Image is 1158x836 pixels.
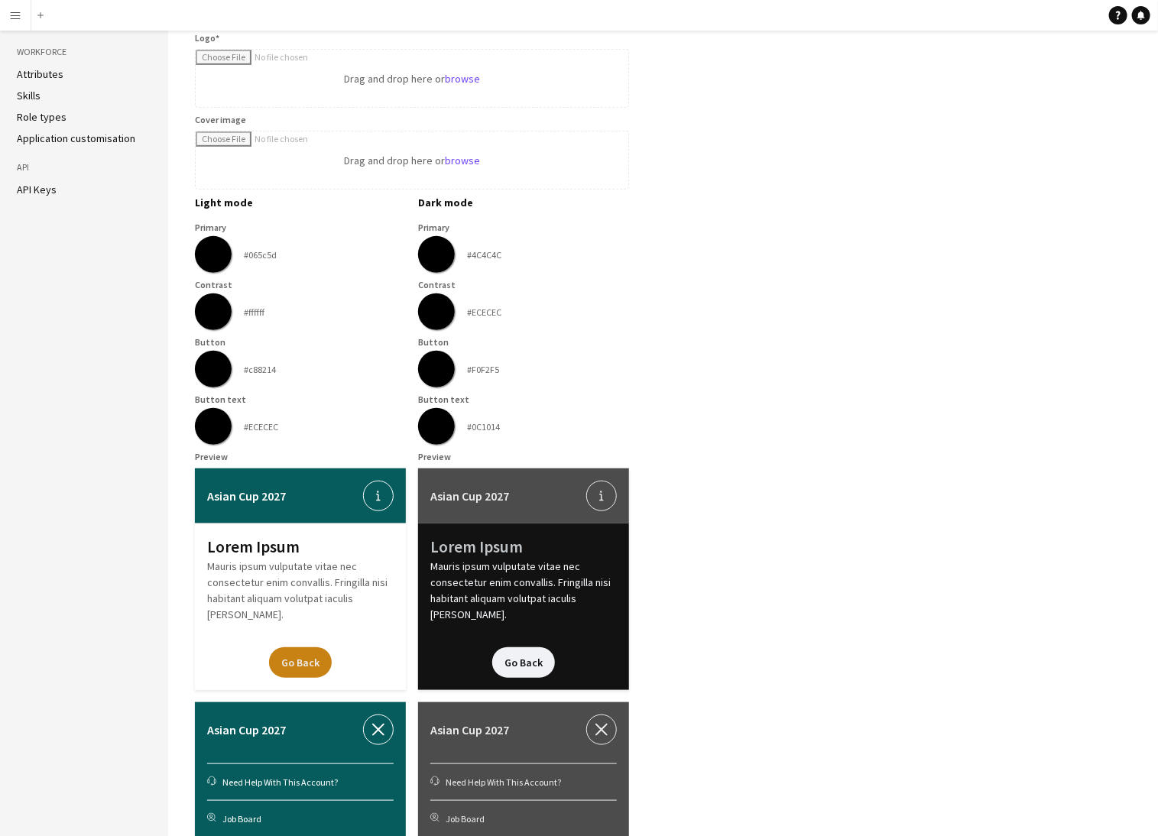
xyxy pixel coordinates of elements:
[207,536,394,559] div: Lorem Ipsum
[17,160,151,174] h3: API
[195,196,406,209] h3: Light mode
[244,421,278,433] div: #ECECEC
[467,249,501,261] div: #4C4C4C
[17,131,135,145] a: Application customisation
[17,89,41,102] a: Skills
[17,183,57,196] a: API Keys
[418,196,629,209] h3: Dark mode
[418,523,629,690] div: Mauris ipsum vulputate vitae nec consectetur enim convallis. Fringilla nisi habitant aliquam volu...
[467,421,500,433] div: #0C1014
[244,306,264,318] div: #ffffff
[244,249,277,261] div: #065c5d
[195,523,406,690] div: Mauris ipsum vulputate vitae nec consectetur enim convallis. Fringilla nisi habitant aliquam volu...
[244,364,276,375] div: #c88214
[467,364,499,375] div: #F0F2F5
[430,763,617,800] div: Need Help With This Account?
[269,647,332,678] button: Go Back
[17,67,63,81] a: Attributes
[17,110,66,124] a: Role types
[467,306,501,318] div: #ECECEC
[430,536,617,559] div: Lorem Ipsum
[430,487,509,505] span: Asian Cup 2027
[492,647,555,678] button: Go Back
[207,763,394,800] div: Need Help With This Account?
[17,45,151,59] h3: Workforce
[430,721,509,739] span: Asian Cup 2027
[207,487,286,505] span: Asian Cup 2027
[207,721,286,739] span: Asian Cup 2027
